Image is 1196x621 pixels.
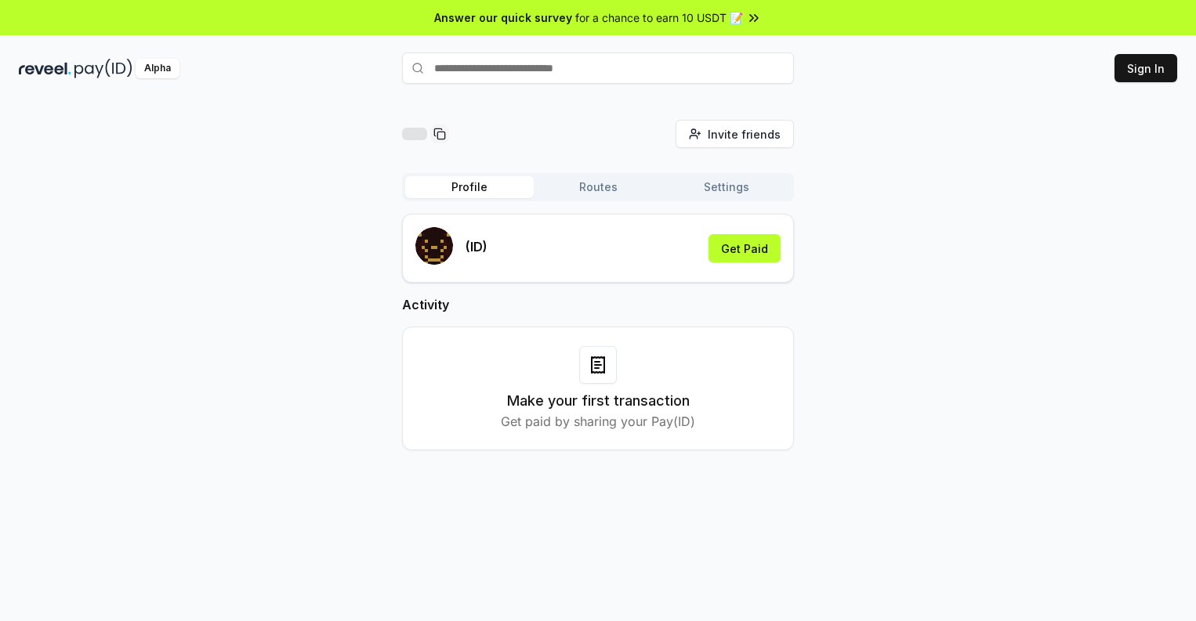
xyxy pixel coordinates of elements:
img: reveel_dark [19,59,71,78]
button: Get Paid [709,234,781,262]
span: for a chance to earn 10 USDT 📝 [575,9,743,26]
button: Routes [534,176,662,198]
h2: Activity [402,295,794,314]
p: (ID) [466,237,487,256]
button: Settings [662,176,791,198]
button: Profile [405,176,534,198]
img: pay_id [74,59,132,78]
span: Invite friends [708,126,781,143]
h3: Make your first transaction [507,390,690,412]
div: Alpha [136,59,179,78]
button: Sign In [1114,54,1177,82]
p: Get paid by sharing your Pay(ID) [501,412,695,431]
span: Answer our quick survey [434,9,572,26]
button: Invite friends [676,120,794,148]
